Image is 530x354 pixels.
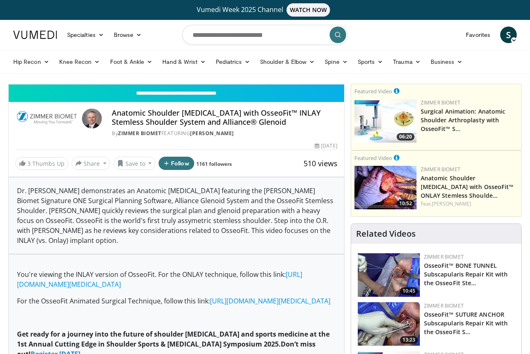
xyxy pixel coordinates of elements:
[62,27,109,43] a: Specialties
[113,157,156,170] button: Save to
[17,270,302,289] a: [URL][DOMAIN_NAME][MEDICAL_DATA]
[461,27,495,43] a: Favorites
[424,310,508,336] a: OsseoFit™ SUTURE ANCHOR Subscapularis Repair Kit with the OsseoFit S…
[354,166,417,209] img: 68921608-6324-4888-87da-a4d0ad613160.150x105_q85_crop-smart_upscale.jpg
[304,158,337,168] span: 510 views
[432,200,471,207] a: [PERSON_NAME]
[9,177,344,254] div: Dr. [PERSON_NAME] demonstrates an Anatomic [MEDICAL_DATA] featuring the [PERSON_NAME] Biomet Sign...
[426,53,468,70] a: Business
[354,154,392,162] small: Featured Video
[354,87,392,95] small: Featured Video
[397,200,414,207] span: 10:52
[358,302,420,346] a: 13:23
[118,130,161,137] a: Zimmer Biomet
[13,31,57,39] img: VuMedi Logo
[54,53,105,70] a: Knee Recon
[211,53,255,70] a: Pediatrics
[500,27,517,43] a: S
[109,27,147,43] a: Browse
[354,99,417,143] img: 84e7f812-2061-4fff-86f6-cdff29f66ef4.150x105_q85_crop-smart_upscale.jpg
[421,174,514,199] a: Anatomic Shoulder [MEDICAL_DATA] with OsseoFit™ ONLAY Stemless Shoulde…
[255,53,320,70] a: Shoulder & Elbow
[190,130,234,137] a: [PERSON_NAME]
[354,166,417,209] a: 10:52
[105,53,158,70] a: Foot & Ankle
[196,160,232,167] a: 1161 followers
[287,3,330,17] span: WATCH NOW
[15,109,79,129] img: Zimmer Biomet
[15,157,68,170] a: 3 Thumbs Up
[315,142,337,150] div: [DATE]
[17,330,330,349] strong: Get ready for a journey into the future of shoulder [MEDICAL_DATA] and sports medicine at the 1st...
[353,53,388,70] a: Sports
[421,99,460,106] a: Zimmer Biomet
[358,253,420,297] img: 2f1af013-60dc-4d4f-a945-c3496bd90c6e.150x105_q85_crop-smart_upscale.jpg
[358,302,420,346] img: 40c8acad-cf15-4485-a741-123ec1ccb0c0.150x105_q85_crop-smart_upscale.jpg
[8,53,54,70] a: Hip Recon
[159,157,194,170] button: Follow
[424,253,464,260] a: Zimmer Biomet
[421,166,460,173] a: Zimmer Biomet
[400,287,418,295] span: 10:45
[27,160,31,167] span: 3
[17,269,336,289] p: You're viewing the INLAY version of OsseoFit. For the ONLAY technique, follow this link:
[400,336,418,344] span: 13:23
[354,99,417,143] a: 06:20
[356,229,416,239] h4: Related Videos
[82,109,102,129] img: Avatar
[424,262,508,287] a: OsseoFit™ BONE TUNNEL Subscapularis Repair Kit with the OsseoFit Ste…
[9,84,344,85] video-js: Video Player
[421,200,518,208] div: Feat.
[112,130,337,137] div: By FEATURING
[388,53,426,70] a: Trauma
[421,107,506,133] a: Surgical Animation: Anatomic Shoulder Arthroplasty with OsseoFit™ S…
[14,3,516,17] a: Vumedi Week 2025 ChannelWATCH NOW
[112,109,337,126] h4: Anatomic Shoulder [MEDICAL_DATA] with OsseoFit™ INLAY Stemless Shoulder System and Alliance® Glenoid
[17,296,336,306] p: For the OsseoFit Animated Surgical Technique, follow this link:
[397,133,414,141] span: 06:20
[72,157,110,170] button: Share
[157,53,211,70] a: Hand & Wrist
[210,296,330,306] a: [URL][DOMAIN_NAME][MEDICAL_DATA]
[358,253,420,297] a: 10:45
[424,302,464,309] a: Zimmer Biomet
[182,25,348,45] input: Search topics, interventions
[320,53,352,70] a: Spine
